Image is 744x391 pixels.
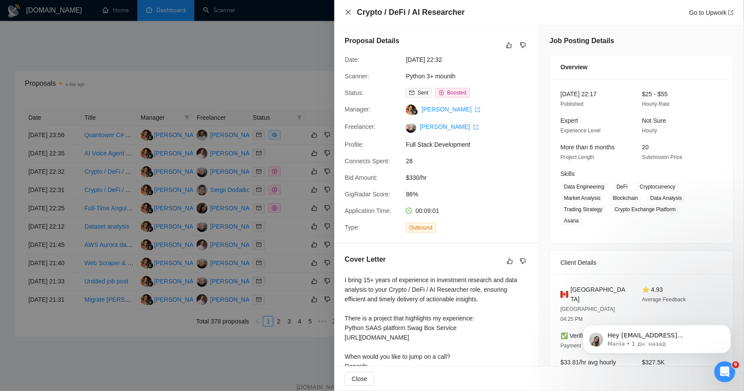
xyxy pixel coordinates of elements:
img: gigradar-bm.png [412,109,418,115]
span: ⭐ 4.93 [642,286,663,293]
button: dislike [518,256,528,266]
span: Cryptocurrency [636,182,679,192]
span: $330/hr [406,173,537,182]
button: like [505,256,515,266]
button: dislike [518,40,528,51]
span: Asana [561,216,582,226]
span: close [345,9,352,16]
button: Close [345,9,352,16]
span: 9 [732,361,739,368]
span: [DATE] 22:17 [561,91,597,98]
span: Not Sure [642,117,666,124]
span: 28 [406,156,537,166]
span: Hey [EMAIL_ADDRESS][DOMAIN_NAME], Looks like your Upwork agency AiClouds ran out of connects. We ... [38,25,150,136]
p: Message from Mariia, sent 1 дн. назад [38,34,150,41]
span: dislike [520,42,526,49]
span: DeFi [613,182,631,192]
span: Outbound [406,223,436,233]
span: [DATE] 22:32 [406,55,537,64]
span: Application Time: [345,207,391,214]
h4: Crypto / DeFi / AI Researcher [357,7,465,18]
a: [PERSON_NAME] export [420,123,479,130]
span: ✅ Verified [561,332,590,339]
h5: Job Posting Details [550,36,614,46]
div: I bring 15+ years of experience in investment research and data analysis to your Crypto / DeFi / ... [345,275,528,371]
span: like [506,42,512,49]
span: Trading Strategy [561,205,606,214]
span: Manager: [345,106,370,113]
span: like [507,258,513,265]
span: Project Length [561,154,594,160]
span: Average Feedback [642,297,686,303]
a: Python 3+ mounth [406,73,455,80]
span: [GEOGRAPHIC_DATA] [571,285,628,304]
span: Type: [345,224,360,231]
span: More than 6 months [561,144,615,151]
span: $25 - $55 [642,91,668,98]
div: Client Details [561,251,723,274]
span: Boosted [447,90,466,96]
span: mail [409,90,414,95]
span: Blockchain [609,193,642,203]
iframe: Intercom live chat [714,361,735,382]
span: 00:09:01 [415,207,439,214]
span: clock-circle [406,208,412,214]
span: Connects Spent: [345,158,390,165]
span: Hourly [642,128,657,134]
a: Go to Upworkexport [689,9,734,16]
span: $33.81/hr avg hourly rate paid [561,359,616,375]
span: export [473,125,479,130]
span: Published [561,101,584,107]
span: Scanner: [345,73,369,80]
span: Data Analysis [647,193,686,203]
span: Profile: [345,141,364,148]
span: Expert [561,117,578,124]
iframe: Intercom notifications сообщение [570,307,744,367]
span: Market Analysis [561,193,604,203]
a: [PERSON_NAME] export [421,106,480,113]
span: GigRadar Score: [345,191,390,198]
span: Hourly Rate [642,101,669,107]
span: 86% [406,189,537,199]
span: Full Stack Development [406,140,537,149]
span: Submission Price [642,154,683,160]
span: Close [352,374,367,384]
span: dislike [520,258,526,265]
span: export [475,107,480,112]
h5: Cover Letter [345,254,386,265]
span: Crypto Exchange Platform [611,205,679,214]
span: Experience Level [561,128,601,134]
span: Bid Amount: [345,174,378,181]
span: dollar [439,90,444,95]
span: Payment Verification [561,343,608,349]
span: [GEOGRAPHIC_DATA] 04:25 PM [561,306,615,322]
button: like [504,40,514,51]
button: Close [345,372,374,386]
img: 🇨🇦 [561,290,568,299]
span: Date: [345,56,359,63]
img: c1_dmzTgcx42I1lTd1UGi-cASafTxFuikBacIjJ2kP8ugXmBQ6b1WGeAU4rXnZeKQx [406,122,416,133]
span: Data Engineering [561,182,608,192]
span: 20 [642,144,649,151]
span: Overview [561,62,588,72]
h5: Proposal Details [345,36,399,46]
span: export [728,10,734,15]
span: Status: [345,89,364,96]
span: Skills [561,170,575,177]
span: Freelancer: [345,123,376,130]
span: Sent [418,90,428,96]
